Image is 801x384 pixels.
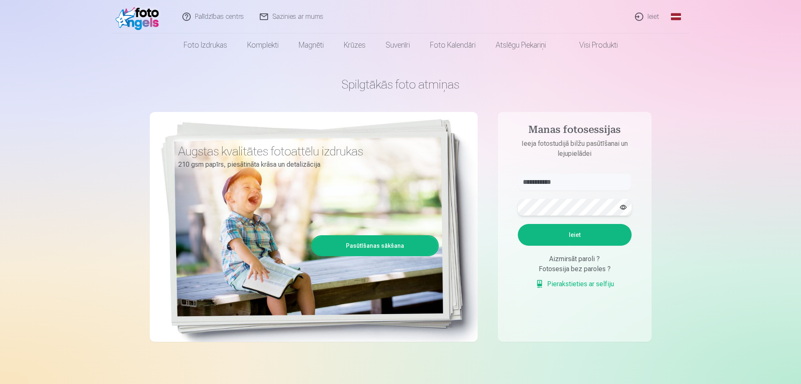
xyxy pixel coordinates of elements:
p: 210 gsm papīrs, piesātināta krāsa un detalizācija [178,159,432,170]
div: Fotosesija bez paroles ? [518,264,632,274]
a: Foto kalendāri [420,33,486,57]
div: Aizmirsāt paroli ? [518,254,632,264]
h1: Spilgtākās foto atmiņas [150,77,652,92]
a: Suvenīri [376,33,420,57]
a: Visi produkti [556,33,628,57]
a: Foto izdrukas [174,33,237,57]
a: Magnēti [289,33,334,57]
a: Atslēgu piekariņi [486,33,556,57]
p: Ieeja fotostudijā bilžu pasūtīšanai un lejupielādei [509,139,640,159]
h3: Augstas kvalitātes fotoattēlu izdrukas [178,144,432,159]
a: Krūzes [334,33,376,57]
a: Komplekti [237,33,289,57]
a: Pierakstieties ar selfiju [535,279,614,289]
a: Pasūtīšanas sākšana [312,237,438,255]
h4: Manas fotosessijas [509,124,640,139]
button: Ieiet [518,224,632,246]
img: /fa1 [115,3,164,30]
